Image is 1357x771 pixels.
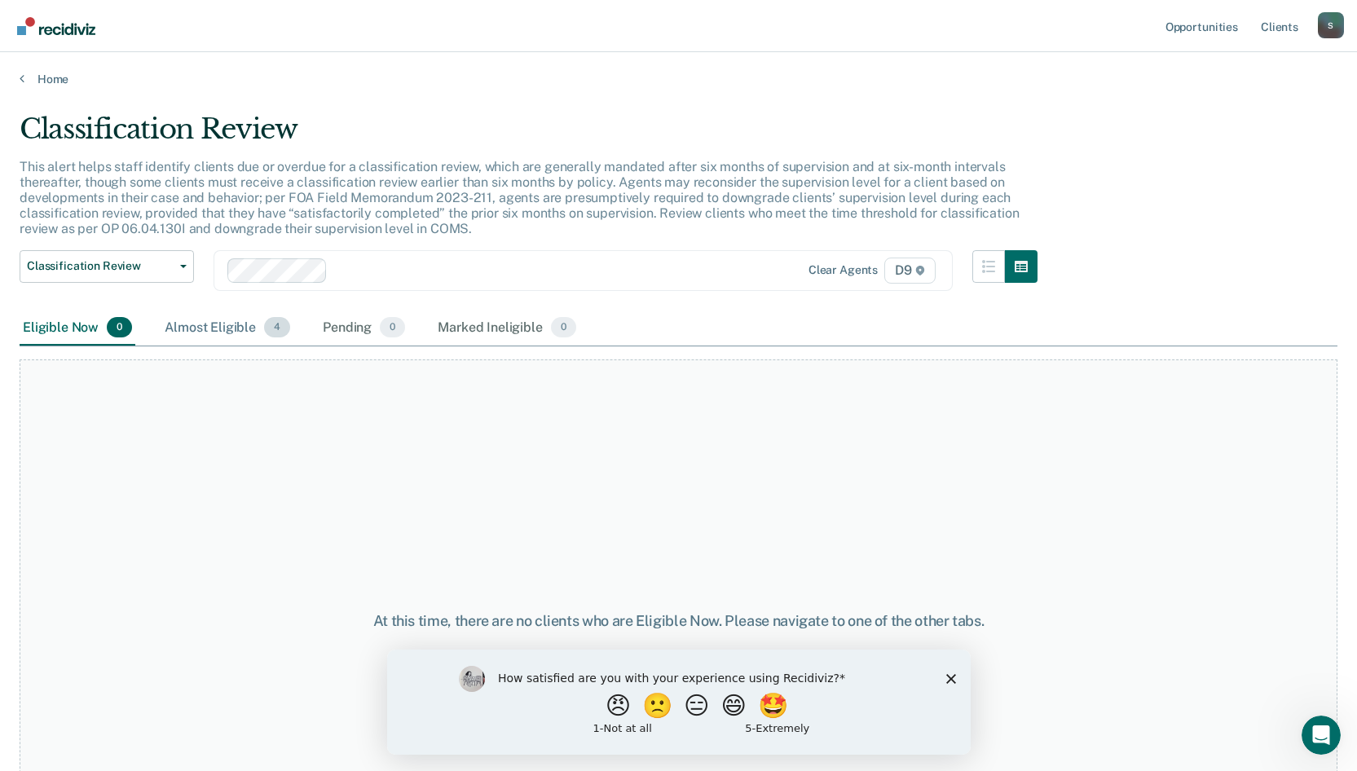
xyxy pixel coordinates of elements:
[551,317,576,338] span: 0
[808,263,878,277] div: Clear agents
[1302,716,1341,755] iframe: Intercom live chat
[17,17,95,35] img: Recidiviz
[20,311,135,346] div: Eligible Now0
[20,112,1038,159] div: Classification Review
[161,311,293,346] div: Almost Eligible4
[20,159,1019,237] p: This alert helps staff identify clients due or overdue for a classification review, which are gen...
[884,258,936,284] span: D9
[27,259,174,273] span: Classification Review
[350,612,1008,630] div: At this time, there are no clients who are Eligible Now. Please navigate to one of the other tabs.
[434,311,579,346] div: Marked Ineligible0
[387,650,971,755] iframe: Survey by Kim from Recidiviz
[380,317,405,338] span: 0
[107,317,132,338] span: 0
[264,317,290,338] span: 4
[20,250,194,283] button: Classification Review
[319,311,408,346] div: Pending0
[1318,12,1344,38] div: S
[1318,12,1344,38] button: Profile dropdown button
[20,72,1337,86] a: Home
